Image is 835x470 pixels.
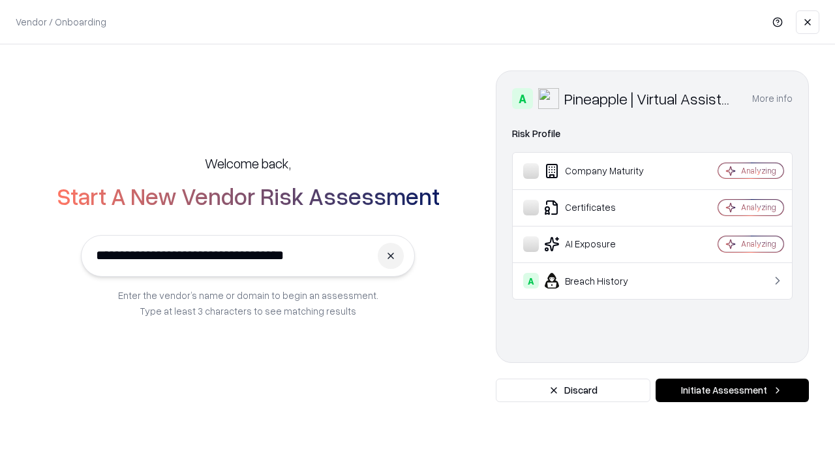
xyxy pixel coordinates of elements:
div: Pineapple | Virtual Assistant Agency [564,88,736,109]
div: Analyzing [741,165,776,176]
p: Enter the vendor’s name or domain to begin an assessment. Type at least 3 characters to see match... [118,287,378,319]
p: Vendor / Onboarding [16,15,106,29]
button: Initiate Assessment [656,379,809,402]
div: Breach History [523,273,679,289]
h2: Start A New Vendor Risk Assessment [57,183,440,209]
div: A [512,88,533,109]
div: Company Maturity [523,163,679,179]
button: More info [752,87,793,110]
div: Certificates [523,200,679,215]
h5: Welcome back, [205,154,291,172]
div: A [523,273,539,289]
div: AI Exposure [523,236,679,252]
img: Pineapple | Virtual Assistant Agency [538,88,559,109]
div: Risk Profile [512,126,793,142]
button: Discard [496,379,650,402]
div: Analyzing [741,202,776,213]
div: Analyzing [741,238,776,249]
